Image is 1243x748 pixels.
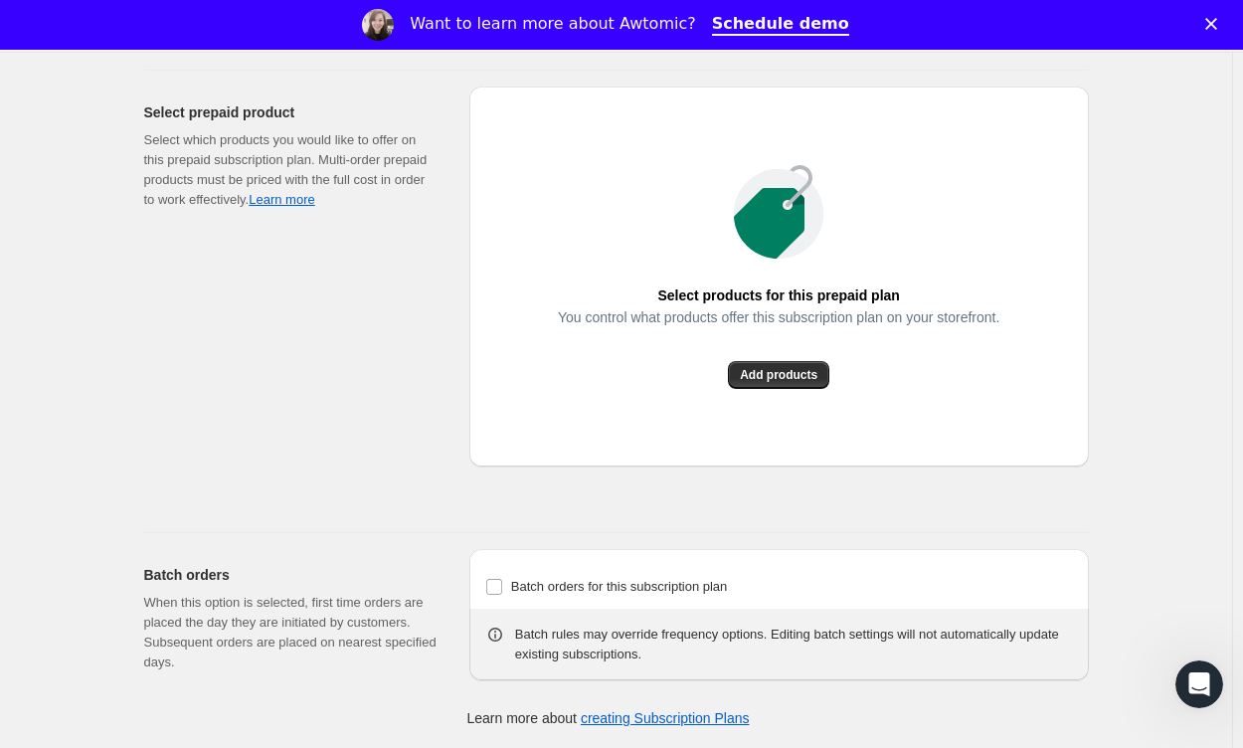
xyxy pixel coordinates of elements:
[581,710,750,726] a: creating Subscription Plans
[144,565,438,585] h2: Batch orders
[466,708,749,728] p: Learn more about
[1175,660,1223,708] iframe: Intercom live chat
[740,367,817,383] span: Add products
[558,303,999,331] span: You control what products offer this subscription plan on your storefront.
[515,625,1073,664] div: Batch rules may override frequency options. Editing batch settings will not automatically update ...
[511,579,728,594] span: Batch orders for this subscription plan
[657,281,899,309] span: Select products for this prepaid plan
[410,14,695,34] div: Want to learn more about Awtomic?
[144,130,438,210] div: Select which products you would like to offer on this prepaid subscription plan. Multi-order prep...
[1205,18,1225,30] div: Close
[144,102,438,122] h2: Select prepaid product
[728,361,829,389] button: Add products
[362,9,394,41] img: Profile image for Emily
[249,192,314,207] a: Learn more
[144,593,438,672] p: When this option is selected, first time orders are placed the day they are initiated by customer...
[712,14,849,36] a: Schedule demo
